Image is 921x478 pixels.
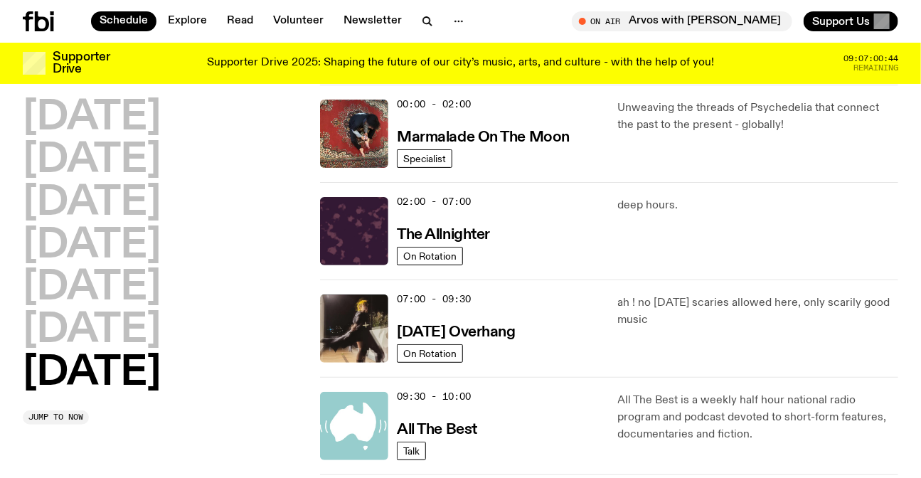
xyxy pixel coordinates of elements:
h3: Supporter Drive [53,51,110,75]
h3: [DATE] Overhang [397,325,515,340]
span: 09:07:00:44 [843,55,898,63]
span: Support Us [812,15,870,28]
button: [DATE] [23,98,161,138]
button: [DATE] [23,141,161,181]
span: On Rotation [403,348,457,358]
span: Jump to now [28,413,83,421]
button: [DATE] [23,184,161,223]
h3: The Allnighter [397,228,490,243]
span: 07:00 - 09:30 [397,292,471,306]
span: Remaining [853,64,898,72]
button: [DATE] [23,268,161,308]
h3: Marmalade On The Moon [397,130,570,145]
button: On AirArvos with [PERSON_NAME] [572,11,792,31]
p: Unweaving the threads of Psychedelia that connect the past to the present - globally! [618,100,898,134]
a: Read [218,11,262,31]
a: Marmalade On The Moon [397,127,570,145]
span: 09:30 - 10:00 [397,390,471,403]
a: [DATE] Overhang [397,322,515,340]
p: Supporter Drive 2025: Shaping the future of our city’s music, arts, and culture - with the help o... [207,57,714,70]
button: [DATE] [23,311,161,351]
a: Explore [159,11,215,31]
a: Specialist [397,149,452,168]
button: Jump to now [23,410,89,425]
h3: All The Best [397,423,477,437]
button: [DATE] [23,226,161,266]
span: On Rotation [403,250,457,261]
a: Talk [397,442,426,460]
img: Tommy - Persian Rug [320,100,388,168]
a: The Allnighter [397,225,490,243]
p: ah ! no [DATE] scaries allowed here, only scarily good music [618,294,898,329]
a: On Rotation [397,344,463,363]
a: On Rotation [397,247,463,265]
a: All The Best [397,420,477,437]
a: Volunteer [265,11,332,31]
span: Talk [403,445,420,456]
button: [DATE] [23,354,161,393]
button: Support Us [804,11,898,31]
a: Schedule [91,11,156,31]
p: All The Best is a weekly half hour national radio program and podcast devoted to short-form featu... [618,392,898,443]
span: Specialist [403,153,446,164]
a: Newsletter [335,11,410,31]
p: deep hours. [618,197,898,214]
span: 00:00 - 02:00 [397,97,471,111]
span: 02:00 - 07:00 [397,195,471,208]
